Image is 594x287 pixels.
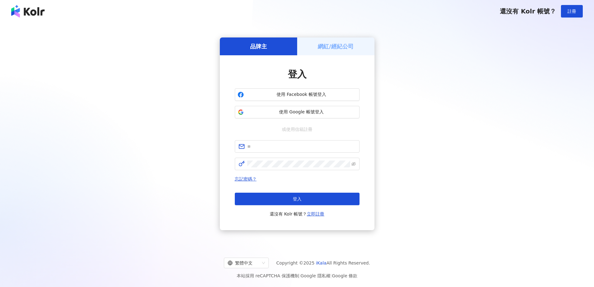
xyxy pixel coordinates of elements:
[332,273,357,278] a: Google 條款
[235,88,360,101] button: 使用 Facebook 帳號登入
[301,273,331,278] a: Google 隱私權
[276,259,370,267] span: Copyright © 2025 All Rights Reserved.
[331,273,332,278] span: |
[237,272,357,280] span: 本站採用 reCAPTCHA 保護機制
[500,7,556,15] span: 還沒有 Kolr 帳號？
[288,69,307,80] span: 登入
[270,210,325,218] span: 還沒有 Kolr 帳號？
[307,211,324,216] a: 立即註冊
[561,5,583,17] button: 註冊
[299,273,301,278] span: |
[316,260,326,265] a: iKala
[11,5,45,17] img: logo
[567,9,576,14] span: 註冊
[351,162,356,166] span: eye-invisible
[293,196,302,201] span: 登入
[246,92,357,98] span: 使用 Facebook 帳號登入
[250,42,267,50] h5: 品牌主
[246,109,357,115] span: 使用 Google 帳號登入
[235,176,257,181] a: 忘記密碼？
[318,42,354,50] h5: 網紅/經紀公司
[235,106,360,118] button: 使用 Google 帳號登入
[235,193,360,205] button: 登入
[228,258,259,268] div: 繁體中文
[278,126,317,133] span: 或使用信箱註冊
